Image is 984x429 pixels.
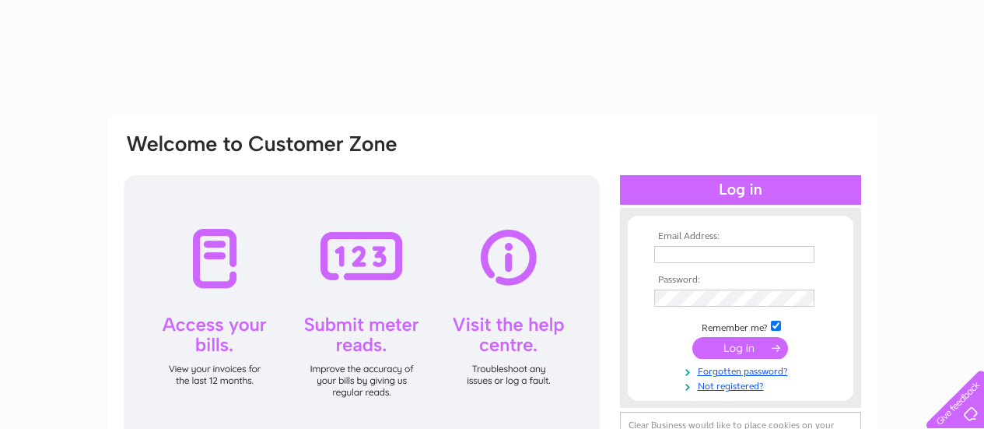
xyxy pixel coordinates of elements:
th: Password: [650,275,831,286]
a: Not registered? [654,378,831,392]
td: Remember me? [650,318,831,334]
th: Email Address: [650,231,831,242]
a: Forgotten password? [654,363,831,378]
input: Submit [692,337,788,359]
